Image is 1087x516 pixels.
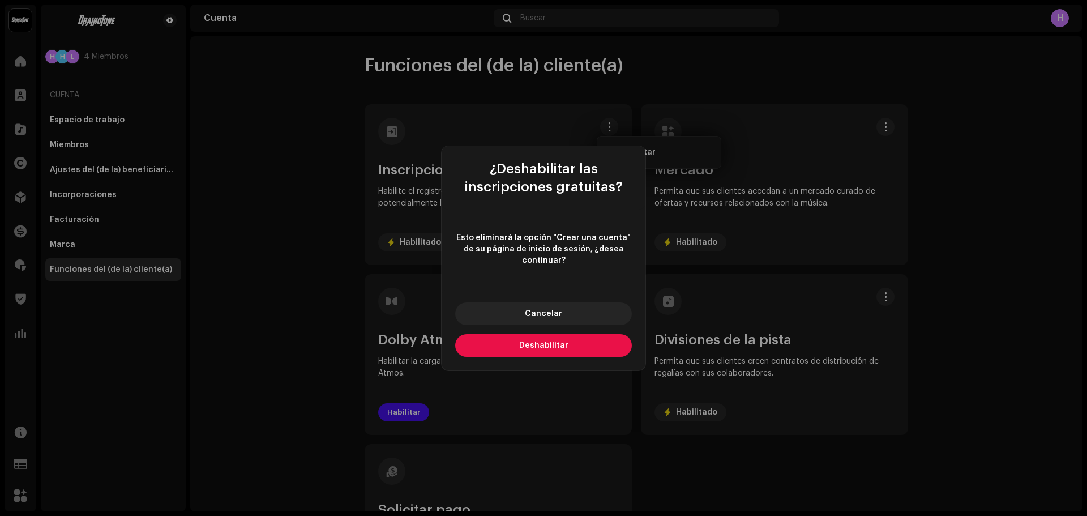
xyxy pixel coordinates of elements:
span: Cancelar [525,310,562,318]
span: Deshabilitar [519,342,568,349]
button: Deshabilitar [455,334,632,357]
span: ¿Deshabilitar las inscripciones gratuitas? [465,162,623,194]
span: Esto eliminará la opción "Crear una cuenta" de su página de inicio de sesión, ¿desea continuar? [455,232,632,266]
button: Cancelar [455,302,632,325]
